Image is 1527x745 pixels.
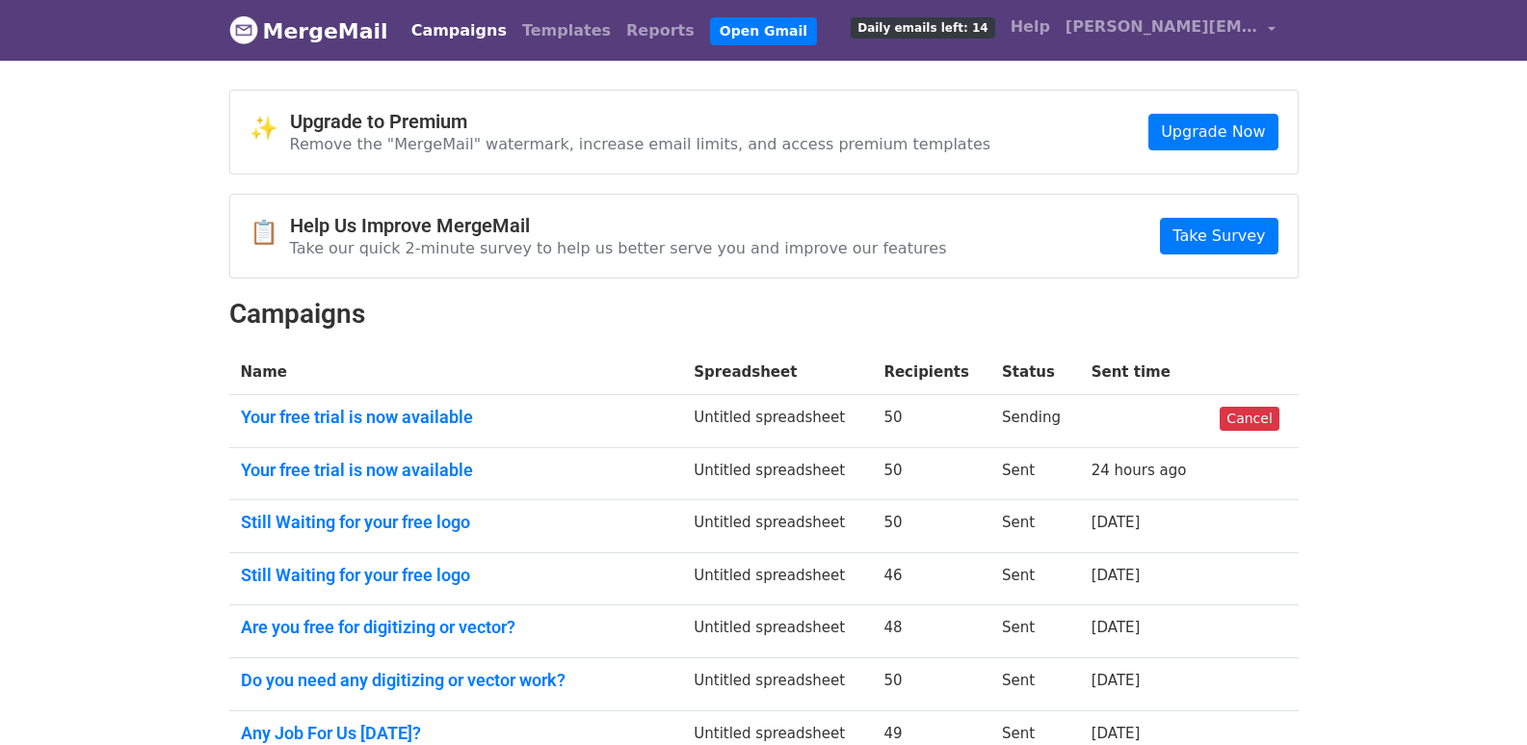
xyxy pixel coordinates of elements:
span: 📋 [250,219,290,247]
a: 24 hours ago [1092,462,1187,479]
td: Untitled spreadsheet [682,395,872,448]
a: Are you free for digitizing or vector? [241,617,671,638]
span: [PERSON_NAME][EMAIL_ADDRESS][DOMAIN_NAME] [1066,15,1258,39]
a: [DATE] [1092,567,1141,584]
a: Your free trial is now available [241,407,671,428]
span: Daily emails left: 14 [851,17,994,39]
a: Any Job For Us [DATE]? [241,723,671,744]
p: Take our quick 2-minute survey to help us better serve you and improve our features [290,238,947,258]
td: 48 [872,605,990,658]
td: 46 [872,552,990,605]
a: Daily emails left: 14 [843,8,1002,46]
a: Take Survey [1160,218,1277,254]
a: [DATE] [1092,672,1141,689]
td: Sent [990,552,1080,605]
a: Reports [619,12,702,50]
td: Untitled spreadsheet [682,552,872,605]
td: 50 [872,395,990,448]
td: 50 [872,500,990,553]
th: Status [990,350,1080,395]
a: MergeMail [229,11,388,51]
td: Sent [990,447,1080,500]
a: Upgrade Now [1148,114,1277,150]
td: Sending [990,395,1080,448]
span: ✨ [250,115,290,143]
th: Recipients [872,350,990,395]
a: Still Waiting for your free logo [241,512,671,533]
td: Untitled spreadsheet [682,605,872,658]
a: [PERSON_NAME][EMAIL_ADDRESS][DOMAIN_NAME] [1058,8,1283,53]
h2: Campaigns [229,298,1299,331]
td: Sent [990,658,1080,711]
a: Templates [514,12,619,50]
td: 50 [872,658,990,711]
th: Spreadsheet [682,350,872,395]
img: MergeMail logo [229,15,258,44]
a: Your free trial is now available [241,460,671,481]
td: Untitled spreadsheet [682,447,872,500]
td: Sent [990,500,1080,553]
a: [DATE] [1092,725,1141,742]
p: Remove the "MergeMail" watermark, increase email limits, and access premium templates [290,134,991,154]
a: Help [1003,8,1058,46]
a: [DATE] [1092,619,1141,636]
td: 50 [872,447,990,500]
a: Cancel [1220,407,1278,431]
td: Untitled spreadsheet [682,658,872,711]
a: Do you need any digitizing or vector work? [241,670,671,691]
a: Open Gmail [710,17,817,45]
th: Sent time [1080,350,1209,395]
td: Sent [990,605,1080,658]
h4: Upgrade to Premium [290,110,991,133]
h4: Help Us Improve MergeMail [290,214,947,237]
a: [DATE] [1092,514,1141,531]
td: Untitled spreadsheet [682,500,872,553]
a: Campaigns [404,12,514,50]
a: Still Waiting for your free logo [241,565,671,586]
th: Name [229,350,683,395]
